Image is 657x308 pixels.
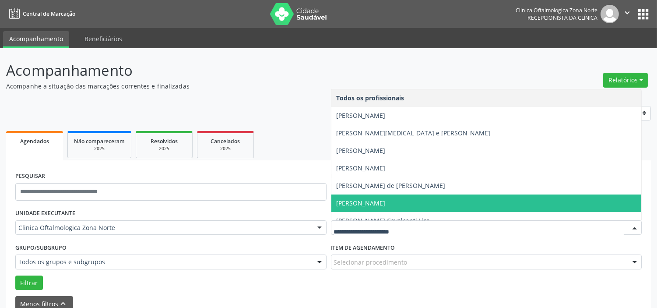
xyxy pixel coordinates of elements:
label: PESQUISAR [15,170,45,183]
span: [PERSON_NAME] de [PERSON_NAME] [337,181,446,190]
span: Resolvidos [151,138,178,145]
span: [PERSON_NAME] [337,199,386,207]
span: Central de Marcação [23,10,75,18]
img: img [601,5,619,23]
label: Item de agendamento [331,241,395,255]
div: 2025 [142,145,186,152]
div: Clinica Oftalmologica Zona Norte [516,7,597,14]
span: Recepcionista da clínica [527,14,597,21]
span: Todos os grupos e subgrupos [18,258,309,266]
span: [PERSON_NAME] [337,146,386,155]
a: Acompanhamento [3,31,69,48]
span: Agendados [20,138,49,145]
div: 2025 [204,145,247,152]
span: Não compareceram [74,138,125,145]
label: UNIDADE EXECUTANTE [15,207,75,220]
label: Grupo/Subgrupo [15,241,67,255]
i:  [622,8,632,18]
div: 2025 [74,145,125,152]
span: Cancelados [211,138,240,145]
a: Beneficiários [78,31,128,46]
span: [PERSON_NAME] [337,164,386,172]
p: Acompanhamento [6,60,457,81]
a: Central de Marcação [6,7,75,21]
span: [PERSON_NAME] [337,111,386,120]
button: Relatórios [603,73,648,88]
button: Filtrar [15,276,43,290]
span: [PERSON_NAME] Cavalcanti Lira [337,216,430,225]
span: Selecionar procedimento [334,258,408,267]
span: Todos os profissionais [337,94,404,102]
button: apps [636,7,651,22]
span: Clinica Oftalmologica Zona Norte [18,223,309,232]
p: Acompanhe a situação das marcações correntes e finalizadas [6,81,457,91]
span: [PERSON_NAME][MEDICAL_DATA] e [PERSON_NAME] [337,129,491,137]
button:  [619,5,636,23]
